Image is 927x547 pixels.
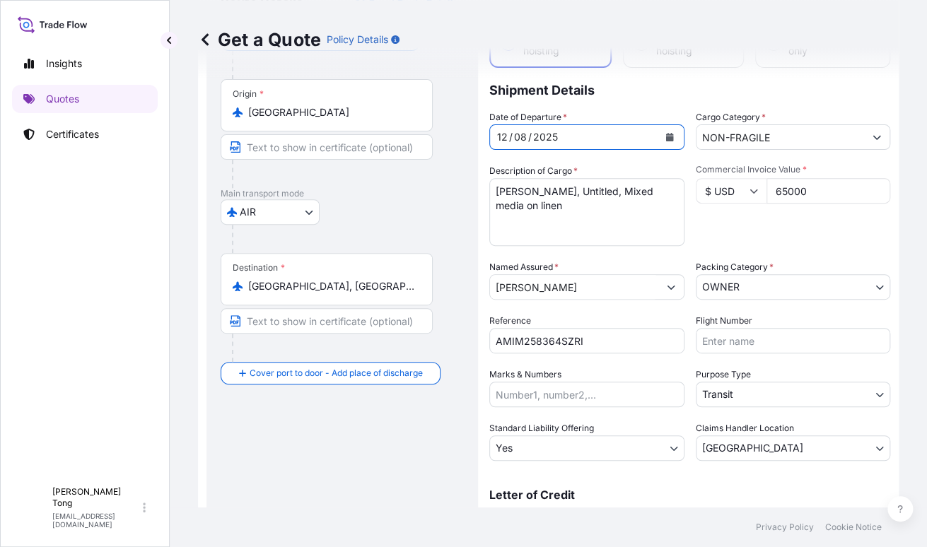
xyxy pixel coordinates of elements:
[702,387,733,401] span: Transit
[658,126,681,148] button: Calendar
[198,28,321,51] p: Get a Quote
[240,205,256,219] span: AIR
[864,124,890,150] button: Show suggestions
[696,164,891,175] span: Commercial Invoice Value
[756,522,814,533] a: Privacy Policy
[12,49,158,78] a: Insights
[489,68,890,110] p: Shipment Details
[496,129,509,146] div: day,
[489,164,578,178] label: Description of Cargo
[221,199,320,225] button: Select transport
[489,328,684,353] input: Your internal reference
[46,127,99,141] p: Certificates
[696,328,891,353] input: Enter name
[250,366,423,380] span: Cover port to door - Add place of discharge
[52,512,140,529] p: [EMAIL_ADDRESS][DOMAIN_NAME]
[28,500,37,514] span: C
[221,308,433,334] input: Text to appear on certificate
[489,367,561,382] label: Marks & Numbers
[221,362,441,384] button: Cover port to door - Add place of discharge
[489,489,890,500] p: Letter of Credit
[696,367,751,382] span: Purpose Type
[696,314,752,328] label: Flight Number
[825,522,882,533] a: Cookie Notice
[696,110,766,124] label: Cargo Category
[489,435,684,461] button: Yes
[702,441,803,455] span: [GEOGRAPHIC_DATA]
[46,92,79,106] p: Quotes
[233,88,264,100] div: Origin
[696,124,865,150] input: Select a commodity type
[489,110,567,124] span: Date of Departure
[489,260,559,274] label: Named Assured
[513,129,528,146] div: month,
[496,441,513,455] span: Yes
[12,120,158,148] a: Certificates
[528,129,532,146] div: /
[696,421,794,435] span: Claims Handler Location
[12,85,158,113] a: Quotes
[233,262,285,273] div: Destination
[766,178,891,204] input: Type amount
[696,260,774,274] span: Packing Category
[490,274,658,300] input: Full name
[532,129,559,146] div: year,
[221,134,433,160] input: Text to appear on certificate
[702,280,740,294] span: OWNER
[696,274,891,300] button: OWNER
[46,57,82,71] p: Insights
[489,382,684,407] input: Number1, number2,...
[658,274,684,300] button: Show suggestions
[52,486,140,509] p: [PERSON_NAME] Tong
[696,382,891,407] button: Transit
[509,129,513,146] div: /
[489,314,531,328] label: Reference
[221,188,464,199] p: Main transport mode
[327,33,388,47] p: Policy Details
[696,435,891,461] button: [GEOGRAPHIC_DATA]
[248,279,415,293] input: Destination
[489,421,594,435] span: Standard Liability Offering
[248,105,415,119] input: Origin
